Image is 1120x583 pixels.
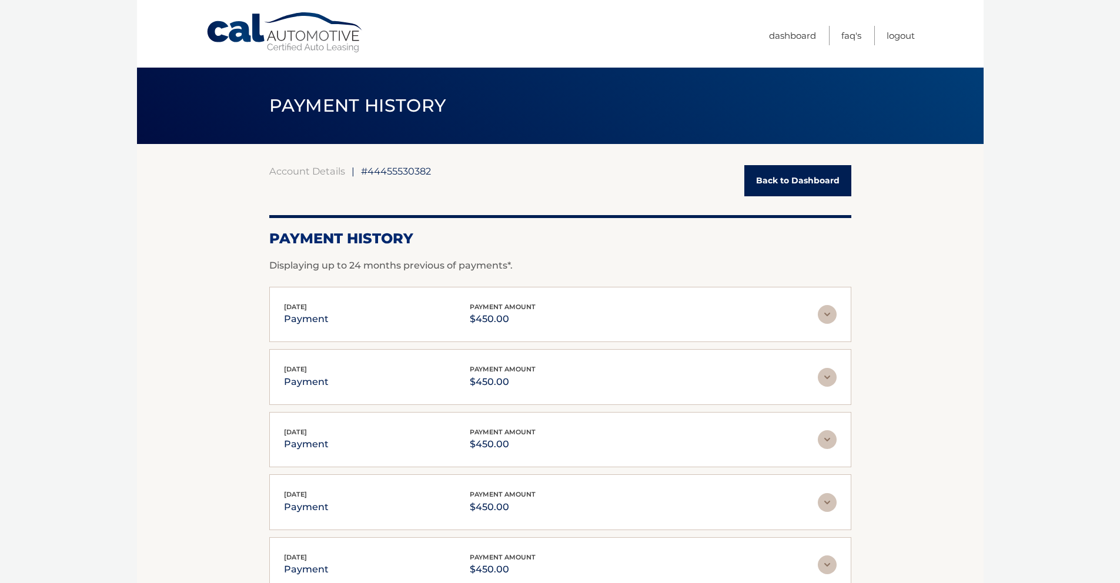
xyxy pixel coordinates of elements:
[841,26,861,45] a: FAQ's
[269,230,851,247] h2: Payment History
[818,368,837,387] img: accordion-rest.svg
[818,555,837,574] img: accordion-rest.svg
[470,428,536,436] span: payment amount
[284,428,307,436] span: [DATE]
[269,165,345,177] a: Account Details
[352,165,355,177] span: |
[284,311,329,327] p: payment
[470,311,536,327] p: $450.00
[206,12,365,53] a: Cal Automotive
[470,374,536,390] p: $450.00
[470,553,536,561] span: payment amount
[361,165,431,177] span: #44455530382
[818,493,837,512] img: accordion-rest.svg
[470,561,536,578] p: $450.00
[769,26,816,45] a: Dashboard
[269,95,446,116] span: PAYMENT HISTORY
[818,305,837,324] img: accordion-rest.svg
[284,374,329,390] p: payment
[269,259,851,273] p: Displaying up to 24 months previous of payments*.
[284,303,307,311] span: [DATE]
[470,499,536,515] p: $450.00
[284,365,307,373] span: [DATE]
[284,436,329,453] p: payment
[284,499,329,515] p: payment
[744,165,851,196] a: Back to Dashboard
[470,365,536,373] span: payment amount
[470,303,536,311] span: payment amount
[470,490,536,498] span: payment amount
[284,490,307,498] span: [DATE]
[470,436,536,453] p: $450.00
[284,561,329,578] p: payment
[284,553,307,561] span: [DATE]
[818,430,837,449] img: accordion-rest.svg
[887,26,915,45] a: Logout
